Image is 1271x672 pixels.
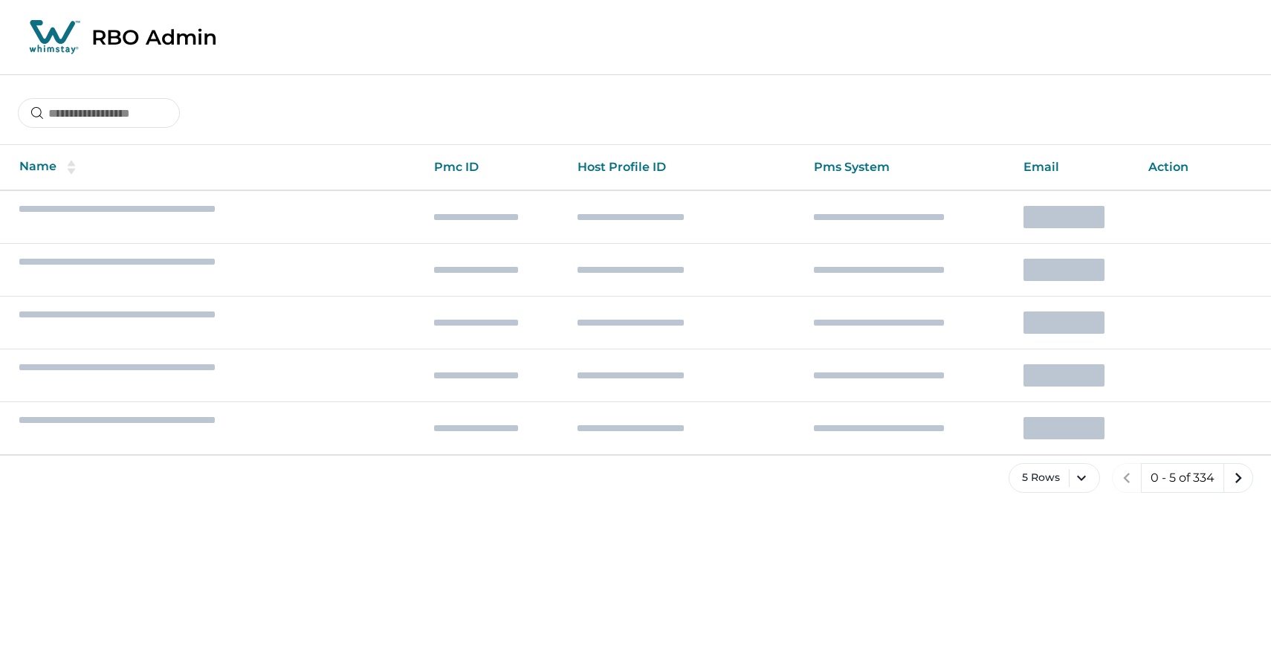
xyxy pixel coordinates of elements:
th: Pmc ID [422,145,566,190]
button: sorting [56,160,86,175]
p: 0 - 5 of 334 [1151,471,1215,485]
button: previous page [1112,463,1142,493]
th: Pms System [802,145,1012,190]
p: RBO Admin [91,25,217,50]
th: Action [1136,145,1271,190]
th: Email [1012,145,1136,190]
button: 0 - 5 of 334 [1141,463,1224,493]
th: Host Profile ID [566,145,802,190]
button: 5 Rows [1009,463,1100,493]
button: next page [1223,463,1253,493]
